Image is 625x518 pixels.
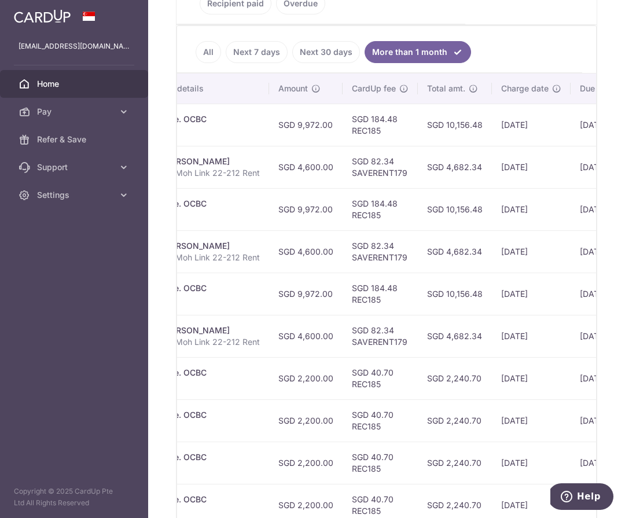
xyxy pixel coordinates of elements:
td: [DATE] [492,146,571,188]
p: OCBC [141,421,260,432]
td: [DATE] [492,315,571,357]
td: SGD 184.48 REC185 [343,104,418,146]
p: 22 Ghim Moh Link 22-212 Rent [141,336,260,348]
span: Refer & Save [37,134,113,145]
td: SGD 82.34 SAVERENT179 [343,146,418,188]
td: SGD 9,972.00 [269,104,343,146]
td: SGD 9,972.00 [269,273,343,315]
td: SGD 10,156.48 [418,104,492,146]
td: SGD 2,200.00 [269,399,343,442]
div: Mortgage. OCBC [141,494,260,505]
a: More than 1 month [365,41,471,63]
div: Rent. [PERSON_NAME] [141,156,260,167]
div: Rent. [PERSON_NAME] [141,240,260,252]
td: SGD 4,682.34 [418,146,492,188]
div: Mortgage. OCBC [141,367,260,379]
p: OCBC [141,379,260,390]
td: [DATE] [492,399,571,442]
a: Next 7 days [226,41,288,63]
td: [DATE] [492,442,571,484]
span: Support [37,161,113,173]
td: SGD 10,156.48 [418,188,492,230]
td: SGD 40.70 REC185 [343,357,418,399]
span: Total amt. [427,83,465,94]
span: Home [37,78,113,90]
td: SGD 184.48 REC185 [343,273,418,315]
p: LP [141,294,260,306]
p: OCBC [141,505,260,517]
span: Pay [37,106,113,117]
td: SGD 4,600.00 [269,230,343,273]
td: [DATE] [492,357,571,399]
td: [DATE] [492,230,571,273]
span: Amount [278,83,308,94]
div: Rent. [PERSON_NAME] [141,325,260,336]
div: Mortgage. OCBC [141,113,260,125]
span: CardUp fee [352,83,396,94]
div: Mortgage. OCBC [141,409,260,421]
a: All [196,41,221,63]
p: OCBC [141,463,260,475]
td: SGD 184.48 REC185 [343,188,418,230]
span: Settings [37,189,113,201]
td: SGD 10,156.48 [418,273,492,315]
p: 22 Ghim Moh Link 22-212 Rent [141,252,260,263]
p: LP [141,125,260,137]
div: Mortgage. OCBC [141,282,260,294]
p: LP [141,210,260,221]
td: SGD 40.70 REC185 [343,399,418,442]
td: SGD 40.70 REC185 [343,442,418,484]
td: SGD 82.34 SAVERENT179 [343,230,418,273]
td: SGD 82.34 SAVERENT179 [343,315,418,357]
td: SGD 4,682.34 [418,315,492,357]
td: SGD 4,682.34 [418,230,492,273]
td: [DATE] [492,104,571,146]
th: Payment details [132,74,269,104]
td: SGD 2,240.70 [418,442,492,484]
div: Mortgage. OCBC [141,451,260,463]
td: SGD 2,240.70 [418,399,492,442]
td: SGD 2,200.00 [269,357,343,399]
img: CardUp [14,9,71,23]
div: Mortgage. OCBC [141,198,260,210]
td: [DATE] [492,273,571,315]
span: Due date [580,83,615,94]
a: Next 30 days [292,41,360,63]
td: SGD 9,972.00 [269,188,343,230]
iframe: Opens a widget where you can find more information [550,483,613,512]
p: [EMAIL_ADDRESS][DOMAIN_NAME] [19,41,130,52]
td: SGD 2,200.00 [269,442,343,484]
td: SGD 2,240.70 [418,357,492,399]
p: 22 Ghim Moh Link 22-212 Rent [141,167,260,179]
td: SGD 4,600.00 [269,315,343,357]
td: SGD 4,600.00 [269,146,343,188]
td: [DATE] [492,188,571,230]
span: Charge date [501,83,549,94]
